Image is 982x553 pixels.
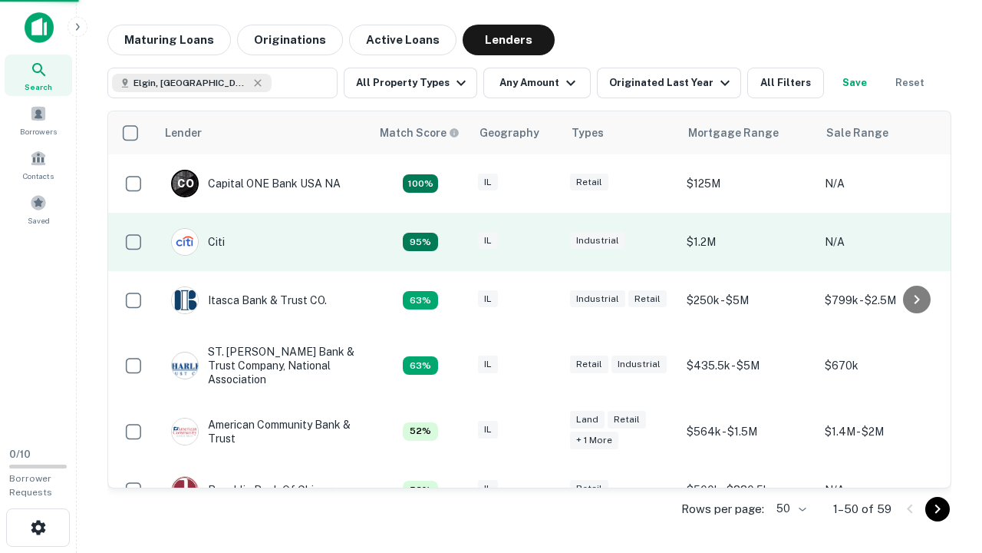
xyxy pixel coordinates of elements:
[478,356,498,373] div: IL
[171,170,341,197] div: Capital ONE Bank USA NA
[107,25,231,55] button: Maturing Loans
[403,356,438,375] div: Capitalize uses an advanced AI algorithm to match your search with the best lender. The match sco...
[817,402,955,461] td: $1.4M - $2M
[679,402,817,461] td: $564k - $1.5M
[679,271,817,329] td: $250k - $5M
[817,461,955,519] td: N/A
[747,68,824,98] button: All Filters
[380,124,460,141] div: Capitalize uses an advanced AI algorithm to match your search with the best lender. The match sco...
[679,461,817,519] td: $500k - $880.5k
[237,25,343,55] button: Originations
[5,99,72,141] a: Borrowers
[570,174,608,191] div: Retail
[817,213,955,271] td: N/A
[463,25,555,55] button: Lenders
[570,356,608,373] div: Retail
[9,473,52,498] span: Borrower Requests
[380,124,456,141] h6: Match Score
[5,55,72,96] a: Search
[479,124,539,142] div: Geography
[171,228,225,256] div: Citi
[470,111,562,154] th: Geography
[478,174,498,191] div: IL
[20,125,57,137] span: Borrowers
[403,481,438,499] div: Capitalize uses an advanced AI algorithm to match your search with the best lender. The match sco...
[608,411,646,429] div: Retail
[679,213,817,271] td: $1.2M
[344,68,477,98] button: All Property Types
[478,421,498,439] div: IL
[611,356,667,373] div: Industrial
[403,291,438,310] div: Capitalize uses an advanced AI algorithm to match your search with the best lender. The match sco...
[681,500,764,518] p: Rows per page:
[570,290,625,308] div: Industrial
[478,290,498,308] div: IL
[172,419,198,445] img: picture
[478,232,498,250] div: IL
[5,188,72,230] a: Saved
[172,229,198,255] img: picture
[478,480,498,498] div: IL
[817,154,955,213] td: N/A
[23,170,54,182] span: Contacts
[925,497,950,522] button: Go to next page
[817,329,955,402] td: $670k
[133,76,249,90] span: Elgin, [GEOGRAPHIC_DATA], [GEOGRAPHIC_DATA]
[770,498,809,520] div: 50
[688,124,779,142] div: Mortgage Range
[572,124,604,142] div: Types
[570,432,618,449] div: + 1 more
[826,124,888,142] div: Sale Range
[403,233,438,251] div: Capitalize uses an advanced AI algorithm to match your search with the best lender. The match sco...
[403,174,438,193] div: Capitalize uses an advanced AI algorithm to match your search with the best lender. The match sco...
[679,154,817,213] td: $125M
[905,381,982,455] iframe: Chat Widget
[679,111,817,154] th: Mortgage Range
[177,176,193,192] p: C O
[483,68,591,98] button: Any Amount
[171,345,355,387] div: ST. [PERSON_NAME] Bank & Trust Company, National Association
[171,286,327,314] div: Itasca Bank & Trust CO.
[830,68,879,98] button: Save your search to get updates of matches that match your search criteria.
[172,353,198,379] img: picture
[349,25,456,55] button: Active Loans
[25,12,54,43] img: capitalize-icon.png
[165,124,202,142] div: Lender
[5,144,72,185] a: Contacts
[171,476,339,504] div: Republic Bank Of Chicago
[597,68,741,98] button: Originated Last Year
[172,477,198,503] img: picture
[172,287,198,313] img: picture
[562,111,679,154] th: Types
[28,214,50,227] span: Saved
[817,271,955,329] td: $799k - $2.5M
[679,329,817,402] td: $435.5k - $5M
[570,411,605,429] div: Land
[156,111,371,154] th: Lender
[885,68,934,98] button: Reset
[371,111,470,154] th: Capitalize uses an advanced AI algorithm to match your search with the best lender. The match sco...
[609,74,734,92] div: Originated Last Year
[817,111,955,154] th: Sale Range
[171,418,355,445] div: American Community Bank & Trust
[570,480,608,498] div: Retail
[570,232,625,250] div: Industrial
[9,449,31,460] span: 0 / 10
[403,422,438,441] div: Capitalize uses an advanced AI algorithm to match your search with the best lender. The match sco...
[25,81,52,93] span: Search
[833,500,891,518] p: 1–50 of 59
[628,290,667,308] div: Retail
